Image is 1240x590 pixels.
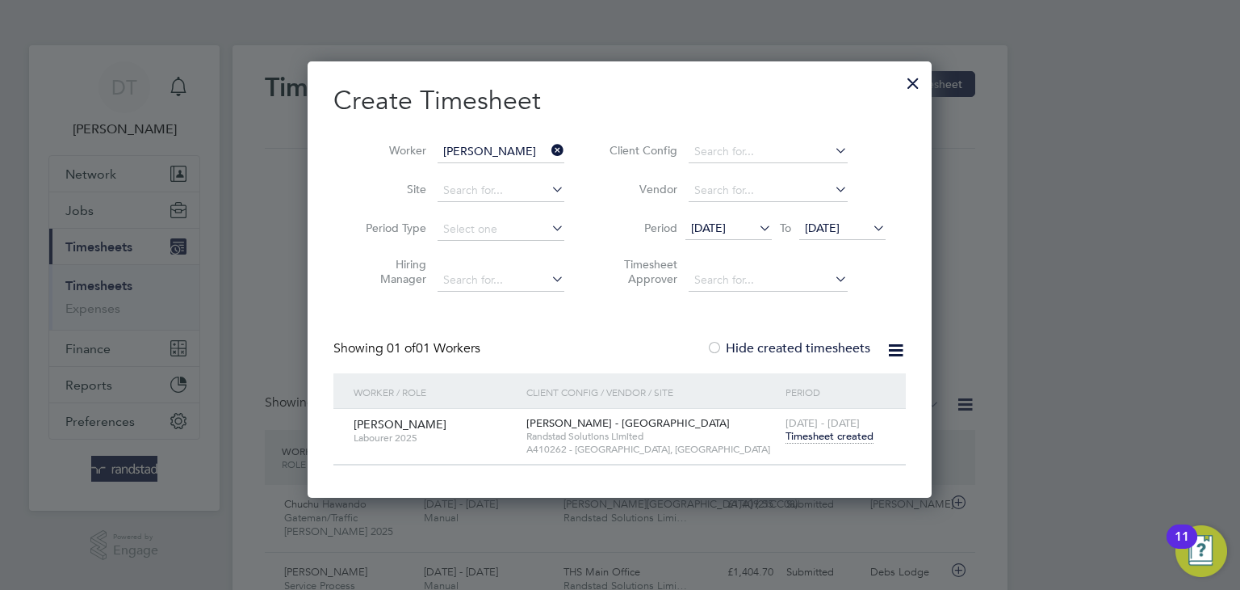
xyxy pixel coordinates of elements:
label: Period Type [354,221,426,235]
span: Timesheet created [785,429,873,444]
span: 01 of [387,340,416,356]
label: Hiring Manager [354,257,426,286]
div: Worker / Role [350,373,522,411]
input: Select one [438,218,564,241]
span: [PERSON_NAME] - [GEOGRAPHIC_DATA] [526,416,730,430]
span: Randstad Solutions Limited [526,430,777,443]
input: Search for... [438,179,564,202]
div: Showing [333,340,484,357]
label: Timesheet Approver [605,257,677,286]
button: Open Resource Center, 11 new notifications [1175,525,1227,577]
span: To [775,217,796,238]
label: Site [354,182,426,196]
div: Period [781,373,890,411]
span: [DATE] [691,221,726,235]
label: Worker [354,143,426,158]
input: Search for... [438,269,564,292]
label: Client Config [605,143,677,158]
span: 01 Workers [387,340,480,356]
div: Client Config / Vendor / Site [522,373,781,411]
span: [PERSON_NAME] [354,417,446,432]
label: Hide created timesheets [706,340,870,356]
input: Search for... [438,141,564,163]
span: A410262 - [GEOGRAPHIC_DATA], [GEOGRAPHIC_DATA] [526,443,777,456]
label: Period [605,221,677,235]
input: Search for... [689,269,848,292]
div: 11 [1175,537,1189,558]
input: Search for... [689,141,848,163]
span: [DATE] [805,221,840,235]
span: Labourer 2025 [354,432,514,445]
label: Vendor [605,182,677,196]
span: [DATE] - [DATE] [785,416,860,430]
input: Search for... [689,179,848,202]
h2: Create Timesheet [333,84,906,118]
